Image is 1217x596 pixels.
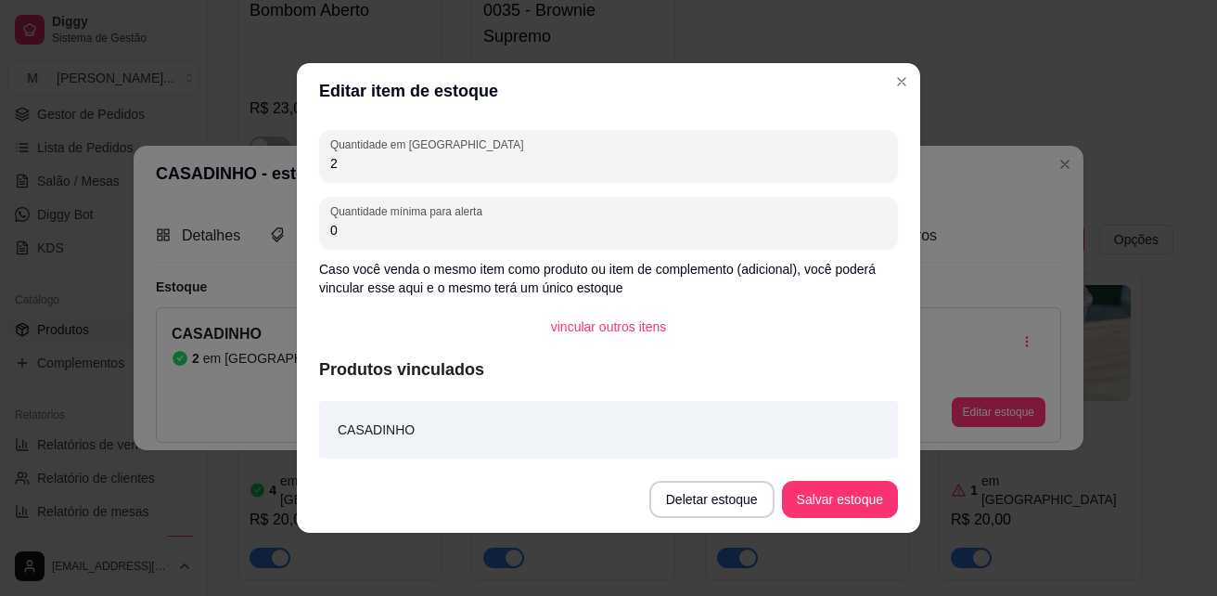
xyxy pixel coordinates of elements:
[330,136,530,152] label: Quantidade em [GEOGRAPHIC_DATA]
[338,420,415,440] article: CASADINHO
[649,481,775,518] button: Deletar estoque
[319,260,898,297] p: Caso você venda o mesmo item como produto ou item de complemento (adicional), você poderá vincula...
[330,221,887,240] input: Quantidade mínima para alerta
[782,481,898,518] button: Salvar estoque
[297,63,920,119] header: Editar item de estoque
[536,308,682,345] button: vincular outros itens
[330,203,489,219] label: Quantidade mínima para alerta
[887,67,916,97] button: Close
[319,356,898,382] article: Produtos vinculados
[330,154,887,173] input: Quantidade em estoque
